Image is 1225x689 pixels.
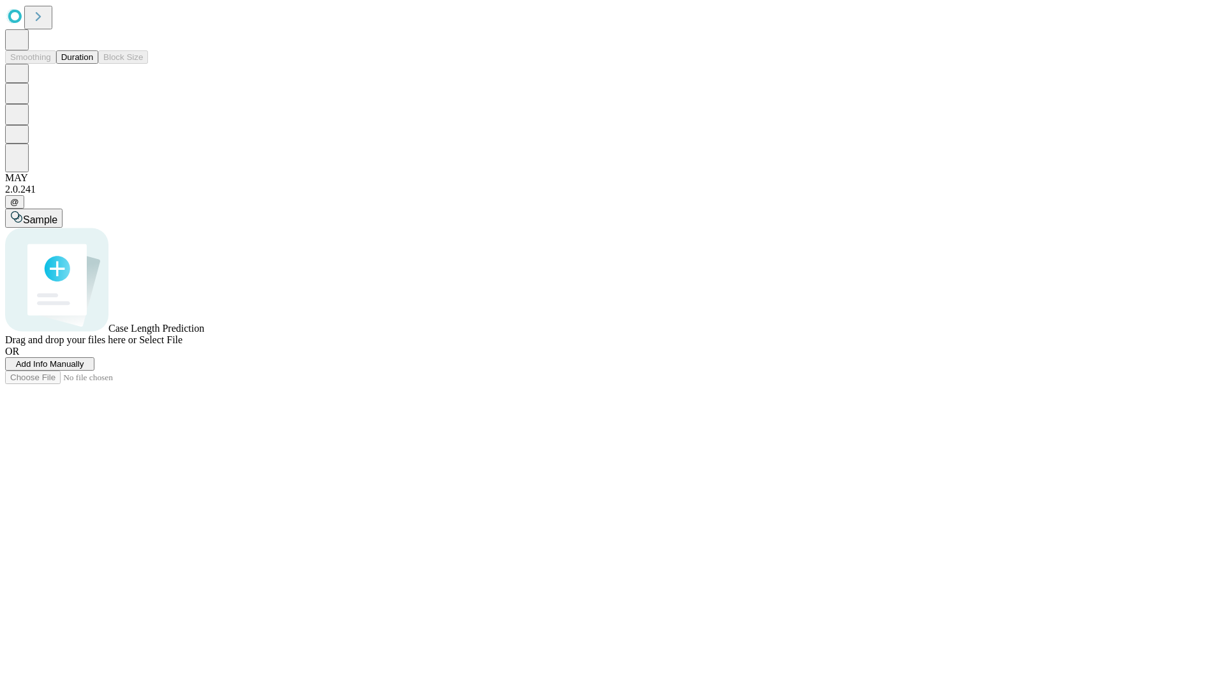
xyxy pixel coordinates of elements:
[16,359,84,369] span: Add Info Manually
[10,197,19,207] span: @
[5,334,137,345] span: Drag and drop your files here or
[5,195,24,209] button: @
[5,357,94,371] button: Add Info Manually
[56,50,98,64] button: Duration
[139,334,182,345] span: Select File
[5,209,63,228] button: Sample
[5,50,56,64] button: Smoothing
[98,50,148,64] button: Block Size
[108,323,204,334] span: Case Length Prediction
[5,184,1220,195] div: 2.0.241
[23,214,57,225] span: Sample
[5,172,1220,184] div: MAY
[5,346,19,357] span: OR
